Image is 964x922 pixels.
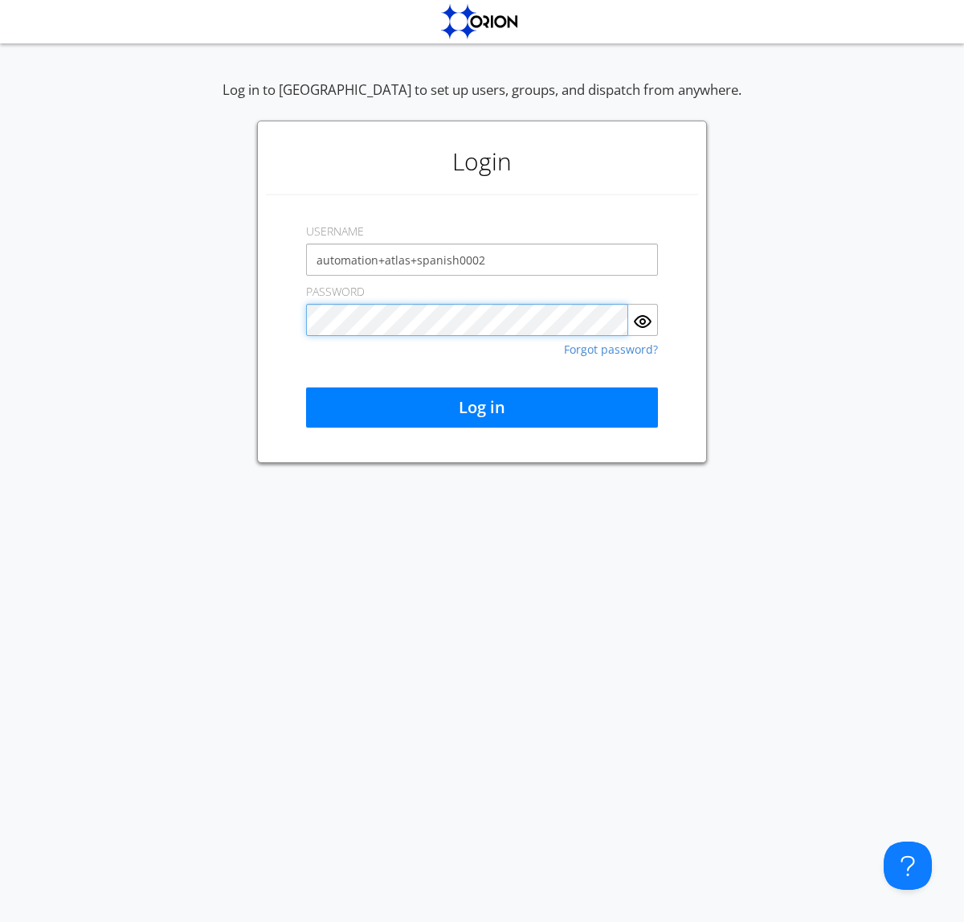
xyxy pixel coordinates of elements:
[266,129,698,194] h1: Login
[306,284,365,300] label: PASSWORD
[306,304,628,336] input: Password
[306,223,364,240] label: USERNAME
[628,304,658,336] button: Show Password
[884,842,932,890] iframe: Toggle Customer Support
[306,387,658,428] button: Log in
[564,344,658,355] a: Forgot password?
[633,312,652,331] img: eye.svg
[223,80,741,121] div: Log in to [GEOGRAPHIC_DATA] to set up users, groups, and dispatch from anywhere.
